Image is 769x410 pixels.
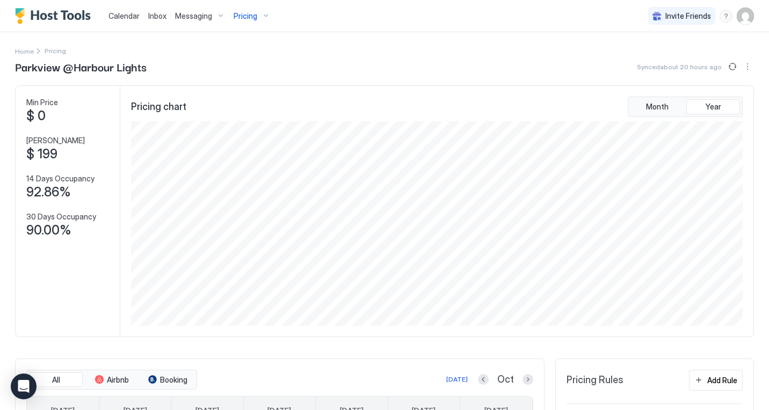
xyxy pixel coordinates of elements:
a: Inbox [148,10,166,21]
span: Synced about 20 hours ago [637,63,722,71]
button: More options [741,60,754,73]
div: [DATE] [446,375,468,384]
span: Messaging [175,11,212,21]
span: 92.86% [26,184,71,200]
button: Month [630,99,684,114]
button: Next month [523,374,533,385]
button: Airbnb [85,372,139,387]
span: [PERSON_NAME] [26,136,85,145]
button: Add Rule [689,370,743,391]
button: Sync prices [726,60,739,73]
a: Host Tools Logo [15,8,96,24]
span: $ 0 [26,108,46,124]
span: Year [706,102,721,112]
button: Year [686,99,740,114]
div: menu [741,60,754,73]
span: Month [646,102,669,112]
span: 14 Days Occupancy [26,174,95,184]
span: Breadcrumb [45,47,66,55]
span: 90.00% [26,222,71,238]
div: menu [720,10,732,23]
button: Booking [141,372,194,387]
span: Parkview @Harbour Lights [15,58,147,75]
a: Calendar [108,10,140,21]
div: tab-group [628,97,743,117]
div: Breadcrumb [15,45,34,56]
span: $ 199 [26,146,57,162]
span: Invite Friends [665,11,711,21]
span: Airbnb [107,375,129,385]
span: Pricing Rules [567,374,623,386]
button: Previous month [478,374,489,385]
div: User profile [737,8,754,25]
span: Oct [497,374,514,386]
div: Add Rule [707,375,737,386]
span: Inbox [148,11,166,20]
span: Booking [160,375,187,385]
span: 30 Days Occupancy [26,212,96,222]
div: Open Intercom Messenger [11,374,37,399]
button: [DATE] [445,373,469,386]
button: All [29,372,83,387]
span: Pricing [234,11,257,21]
span: All [52,375,60,385]
span: Home [15,47,34,55]
div: tab-group [26,370,197,390]
span: Min Price [26,98,58,107]
span: Calendar [108,11,140,20]
a: Home [15,45,34,56]
span: Pricing chart [131,101,186,113]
